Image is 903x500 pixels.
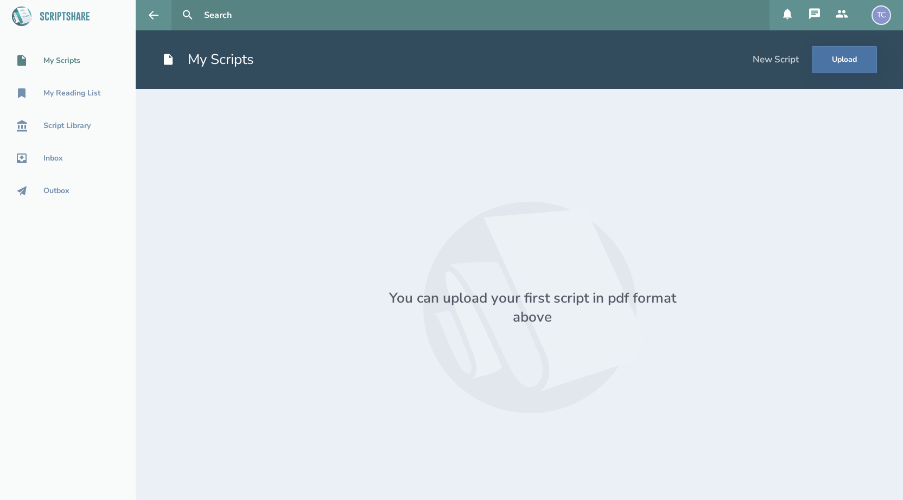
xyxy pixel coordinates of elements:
[753,54,799,66] div: New Script
[370,289,695,326] div: You can upload your first script in pdf format above
[162,50,254,69] h1: My Scripts
[43,56,80,65] div: My Scripts
[43,187,69,195] div: Outbox
[43,89,100,98] div: My Reading List
[872,5,891,25] div: TC
[43,154,63,163] div: Inbox
[43,121,91,130] div: Script Library
[812,46,877,73] button: Upload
